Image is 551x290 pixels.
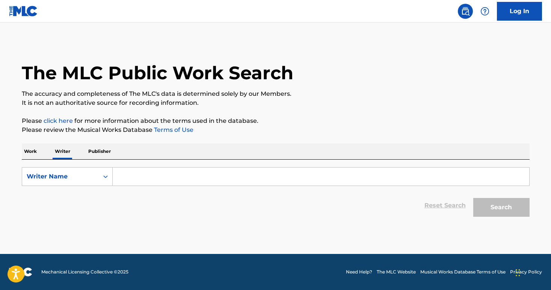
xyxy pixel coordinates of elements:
p: Writer [53,143,72,159]
span: Mechanical Licensing Collective © 2025 [41,269,128,275]
div: Drag [516,261,520,284]
a: Privacy Policy [510,269,542,275]
img: logo [9,267,32,276]
p: Publisher [86,143,113,159]
img: search [461,7,470,16]
p: It is not an authoritative source for recording information. [22,98,530,107]
a: Musical Works Database Terms of Use [420,269,506,275]
div: Help [477,4,492,19]
a: Terms of Use [152,126,193,133]
a: Public Search [458,4,473,19]
img: MLC Logo [9,6,38,17]
form: Search Form [22,167,530,221]
p: Work [22,143,39,159]
p: The accuracy and completeness of The MLC's data is determined solely by our Members. [22,89,530,98]
a: Log In [497,2,542,21]
div: Writer Name [27,172,94,181]
p: Please for more information about the terms used in the database. [22,116,530,125]
a: click here [44,117,73,124]
h1: The MLC Public Work Search [22,62,293,84]
iframe: Chat Widget [513,254,551,290]
img: help [480,7,489,16]
a: Need Help? [346,269,372,275]
p: Please review the Musical Works Database [22,125,530,134]
a: The MLC Website [377,269,416,275]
